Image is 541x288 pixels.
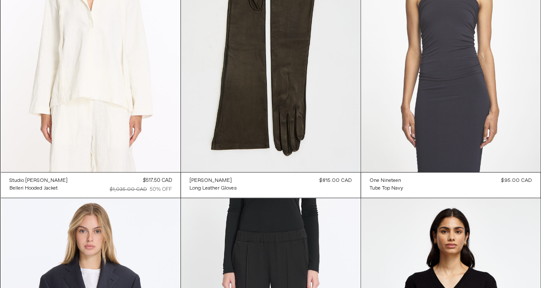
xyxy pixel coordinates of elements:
[370,185,403,192] div: Tube Top Navy
[143,177,172,184] div: $517.50 CAD
[9,177,68,184] a: Studio [PERSON_NAME]
[189,185,237,192] div: Long Leather Gloves
[9,185,58,192] div: Belleri Hooded Jacket
[189,177,232,184] div: [PERSON_NAME]
[370,184,403,192] a: Tube Top Navy
[501,177,532,184] div: $95.00 CAD
[110,186,147,193] div: $1,035.00 CAD
[370,177,403,184] a: One Nineteen
[150,186,172,193] div: 50% OFF
[189,184,237,192] a: Long Leather Gloves
[370,177,401,184] div: One Nineteen
[189,177,237,184] a: [PERSON_NAME]
[319,177,352,184] div: $815.00 CAD
[9,184,68,192] a: Belleri Hooded Jacket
